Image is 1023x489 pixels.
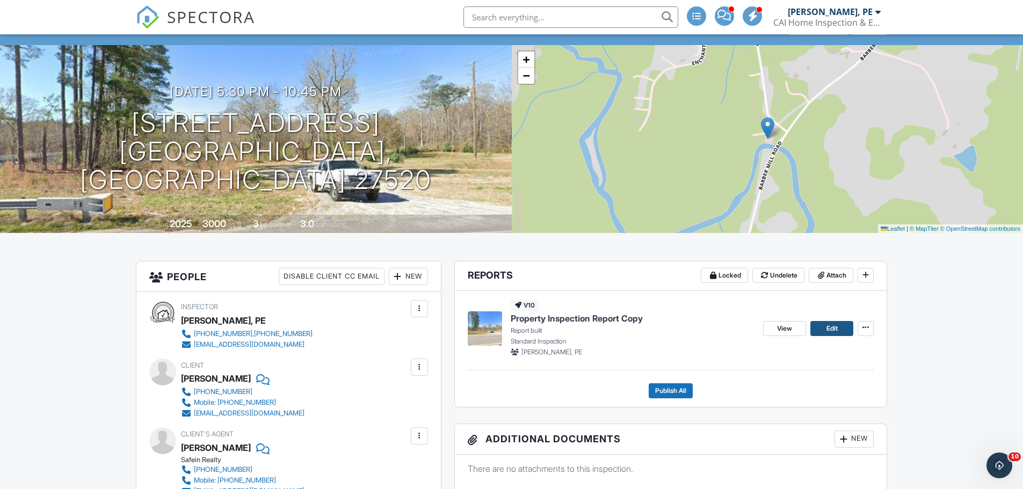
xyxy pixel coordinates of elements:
span: | [906,225,908,232]
div: Client View [788,20,848,34]
div: 3.0 [300,218,314,229]
span: bedrooms [260,221,290,229]
a: Zoom in [518,52,534,68]
img: Marker [761,117,774,139]
a: © OpenStreetMap contributors [940,225,1020,232]
div: [PHONE_NUMBER],[PHONE_NUMBER] [194,330,313,338]
h3: [DATE] 5:30 pm - 10:45 pm [170,84,342,99]
span: − [523,69,529,82]
h3: People [136,261,441,292]
a: [EMAIL_ADDRESS][DOMAIN_NAME] [181,339,313,350]
div: Disable Client CC Email [279,268,384,285]
span: Built [156,221,168,229]
div: 3 [253,218,259,229]
span: Client [181,361,204,369]
a: [PHONE_NUMBER] [181,464,304,475]
a: Leaflet [881,225,905,232]
a: Mobile: [PHONE_NUMBER] [181,475,304,486]
div: CAI Home Inspection & Engineering [773,17,881,28]
div: [PHONE_NUMBER] [194,465,252,474]
h3: Additional Documents [455,424,887,455]
div: Safein Realty [181,456,313,464]
iframe: Intercom live chat [986,452,1012,478]
div: Mobile: [PHONE_NUMBER] [194,476,276,485]
a: Zoom out [518,68,534,84]
div: [PHONE_NUMBER] [194,388,252,396]
span: Client's Agent [181,430,234,438]
a: © MapTiler [910,225,939,232]
div: [PERSON_NAME], PE [788,6,873,17]
a: [PHONE_NUMBER] [181,386,304,397]
span: Inspector [181,303,218,311]
div: [EMAIL_ADDRESS][DOMAIN_NAME] [194,409,304,418]
a: [EMAIL_ADDRESS][DOMAIN_NAME] [181,408,304,419]
h1: [STREET_ADDRESS] [GEOGRAPHIC_DATA], [GEOGRAPHIC_DATA] 27520 [17,109,495,194]
input: Search everything... [463,6,678,28]
a: Mobile: [PHONE_NUMBER] [181,397,304,408]
div: Mobile: [PHONE_NUMBER] [194,398,276,407]
a: [PERSON_NAME] [181,440,251,456]
span: SPECTORA [167,5,255,28]
div: [PERSON_NAME] [181,370,251,386]
span: bathrooms [316,221,346,229]
div: 2025 [170,218,192,229]
div: New [835,430,874,448]
p: There are no attachments to this inspection. [468,463,874,475]
div: 3000 [202,218,226,229]
img: The Best Home Inspection Software - Spectora [136,5,159,29]
div: New [389,268,428,285]
span: + [523,53,529,66]
a: SPECTORA [136,14,255,37]
a: [PHONE_NUMBER],[PHONE_NUMBER] [181,329,313,339]
span: 10 [1009,452,1021,461]
span: sq. ft. [228,221,243,229]
div: [PERSON_NAME], PE [181,312,266,329]
div: [EMAIL_ADDRESS][DOMAIN_NAME] [194,340,304,349]
div: More [852,20,887,34]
